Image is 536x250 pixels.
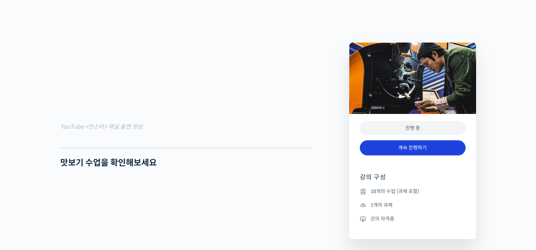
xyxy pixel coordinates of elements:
[360,187,466,195] li: 18개의 수업 (과제 포함)
[47,192,91,209] a: 대화
[64,203,73,208] span: 대화
[360,173,466,187] h4: 강의 구성
[360,214,466,223] li: 강의 자격증
[2,192,47,209] a: 홈
[109,202,117,208] span: 설정
[360,201,466,209] li: 1개의 과제
[60,158,157,168] strong: 맛보기 수업을 확인해보세요
[360,121,466,135] div: 진행 중
[360,140,466,155] a: 계속 진행하기
[22,202,26,208] span: 홈
[91,192,135,209] a: 설정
